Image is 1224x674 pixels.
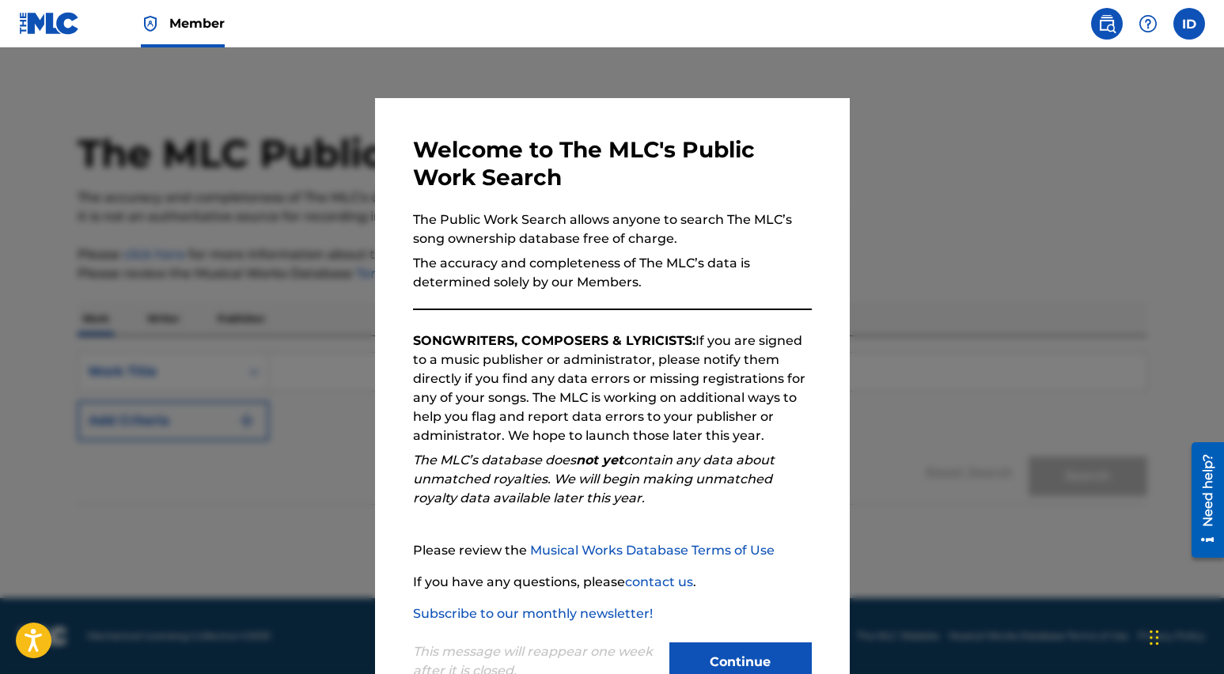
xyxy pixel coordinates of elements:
a: contact us [625,574,693,589]
a: Public Search [1091,8,1123,40]
img: help [1139,14,1158,33]
div: Help [1132,8,1164,40]
img: Top Rightsholder [141,14,160,33]
img: MLC Logo [19,12,80,35]
img: search [1097,14,1116,33]
div: Drag [1150,614,1159,661]
a: Subscribe to our monthly newsletter! [413,606,653,621]
strong: SONGWRITERS, COMPOSERS & LYRICISTS: [413,333,695,348]
p: If you are signed to a music publisher or administrator, please notify them directly if you find ... [413,331,812,445]
p: If you have any questions, please . [413,573,812,592]
em: The MLC’s database does contain any data about unmatched royalties. We will begin making unmatche... [413,452,775,505]
strong: not yet [576,452,623,468]
div: User Menu [1173,8,1205,40]
p: The Public Work Search allows anyone to search The MLC’s song ownership database free of charge. [413,210,812,248]
span: Member [169,14,225,32]
iframe: Chat Widget [1145,598,1224,674]
a: Musical Works Database Terms of Use [530,543,775,558]
iframe: Resource Center [1180,434,1224,565]
p: The accuracy and completeness of The MLC’s data is determined solely by our Members. [413,254,812,292]
p: Please review the [413,541,812,560]
h3: Welcome to The MLC's Public Work Search [413,136,812,191]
